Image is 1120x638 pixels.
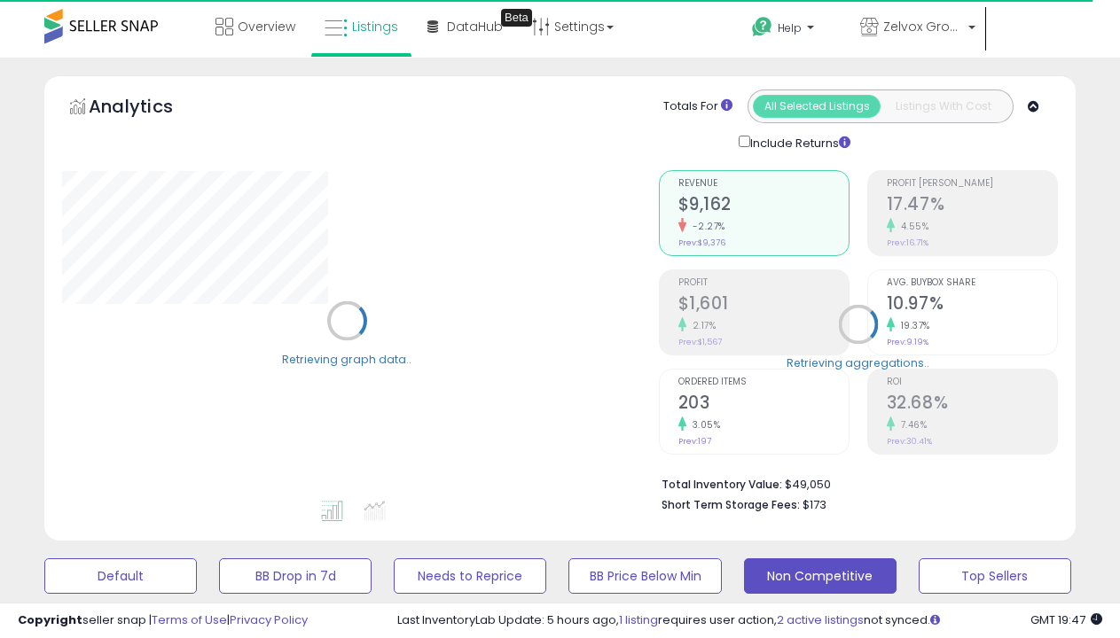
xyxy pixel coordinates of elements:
[238,18,295,35] span: Overview
[447,18,503,35] span: DataHub
[152,611,227,628] a: Terms of Use
[787,354,929,370] div: Retrieving aggregations..
[44,558,197,594] button: Default
[230,611,308,628] a: Privacy Policy
[501,9,532,27] div: Tooltip anchor
[753,95,881,118] button: All Selected Listings
[219,558,372,594] button: BB Drop in 7d
[568,558,721,594] button: BB Price Below Min
[394,558,546,594] button: Needs to Reprice
[880,95,1007,118] button: Listings With Cost
[777,611,864,628] a: 2 active listings
[738,3,844,58] a: Help
[619,611,658,628] a: 1 listing
[18,612,308,629] div: seller snap | |
[663,98,732,115] div: Totals For
[883,18,963,35] span: Zelvox Group LLC
[725,132,872,152] div: Include Returns
[1030,611,1102,628] span: 2025-10-12 19:47 GMT
[744,558,897,594] button: Non Competitive
[397,612,1102,629] div: Last InventoryLab Update: 5 hours ago, requires user action, not synced.
[778,20,802,35] span: Help
[18,611,82,628] strong: Copyright
[282,351,411,367] div: Retrieving graph data..
[751,16,773,38] i: Get Help
[352,18,398,35] span: Listings
[89,94,208,123] h5: Analytics
[919,558,1071,594] button: Top Sellers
